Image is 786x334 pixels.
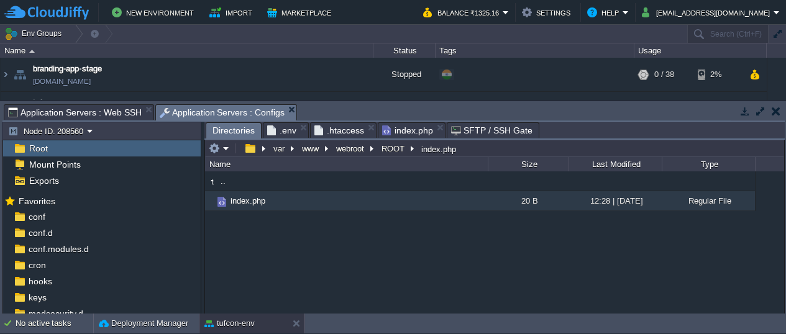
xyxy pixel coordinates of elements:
a: cron [26,260,48,271]
div: Type [663,157,755,171]
span: Application Servers : Configs [160,105,285,120]
div: Name [206,157,488,171]
button: tufcon-env [204,317,255,330]
button: Balance ₹1325.16 [423,5,503,20]
div: 2% [698,58,738,91]
div: Size [489,157,569,171]
div: Usage [635,43,766,58]
img: CloudJiffy [4,5,89,20]
button: Deployment Manager [99,317,188,330]
span: Directories [212,123,255,138]
a: Exports [27,175,61,186]
img: AMDAwAAAACH5BAEAAAAALAAAAAABAAEAAAICRAEAOw== [1,58,11,91]
img: AMDAwAAAACH5BAEAAAAALAAAAAABAAEAAAICRAEAOw== [29,50,35,53]
a: keys [26,292,48,303]
img: AMDAwAAAACH5BAEAAAAALAAAAAABAAEAAAICRAEAOw== [215,195,229,209]
a: [DOMAIN_NAME] [33,75,91,88]
div: 18% [698,92,738,125]
a: branding-app-stage [33,63,102,75]
button: Settings [522,5,574,20]
div: No active tasks [16,314,93,333]
span: index.php [382,123,433,138]
button: Import [209,5,256,20]
span: Favorites [16,196,57,207]
a: Mount Points [27,159,83,170]
span: SFTP / SSH Gate [451,123,532,138]
div: Running [373,92,436,125]
a: tufcon-env [33,97,71,109]
img: AMDAwAAAACH5BAEAAAAALAAAAAABAAEAAAICRAEAOw== [1,92,11,125]
li: /var/www/webroot/testbranding/.env [263,122,309,138]
img: AMDAwAAAACH5BAEAAAAALAAAAAABAAEAAAICRAEAOw== [11,92,29,125]
img: AMDAwAAAACH5BAEAAAAALAAAAAABAAEAAAICRAEAOw== [205,175,219,189]
div: 0 / 38 [654,58,674,91]
span: Application Servers : Web SSH [8,105,142,120]
a: conf.d [26,227,55,238]
div: index.php [418,143,456,154]
button: www [300,143,322,154]
button: ROOT [380,143,408,154]
iframe: chat widget [734,284,774,322]
li: /var/www/webroot/ROOT/index.php [378,122,446,138]
a: conf.modules.d [26,243,91,255]
img: AMDAwAAAACH5BAEAAAAALAAAAAABAAEAAAICRAEAOw== [11,58,29,91]
button: Help [587,5,623,20]
button: New Environment [112,5,198,20]
div: Name [1,43,373,58]
div: Status [374,43,435,58]
img: AMDAwAAAACH5BAEAAAAALAAAAAABAAEAAAICRAEAOw== [205,191,215,210]
input: Click to enter the path [205,140,784,157]
div: Stopped [373,58,436,91]
button: Node ID: 208560 [8,125,87,137]
div: Tags [436,43,634,58]
a: modsecurity.d [26,308,85,319]
li: /var/www/webroot/testbranding/public/.htaccess [310,122,377,138]
a: .. [219,176,227,186]
a: hooks [26,276,54,287]
button: Marketplace [267,5,335,20]
button: var [272,143,288,154]
button: webroot [334,143,367,154]
button: Env Groups [4,25,66,42]
div: Last Modified [570,157,662,171]
div: Regular File [662,191,755,210]
a: conf [26,211,47,222]
span: .env [267,123,296,138]
button: [EMAIL_ADDRESS][DOMAIN_NAME] [642,5,774,20]
div: 20 B [488,191,569,210]
a: Favorites [16,196,57,206]
div: 11 / 64 [654,92,679,125]
a: index.php [229,196,267,206]
a: Root [27,143,50,154]
div: 12:28 | [DATE] [569,191,662,210]
span: .htaccess [314,123,364,138]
